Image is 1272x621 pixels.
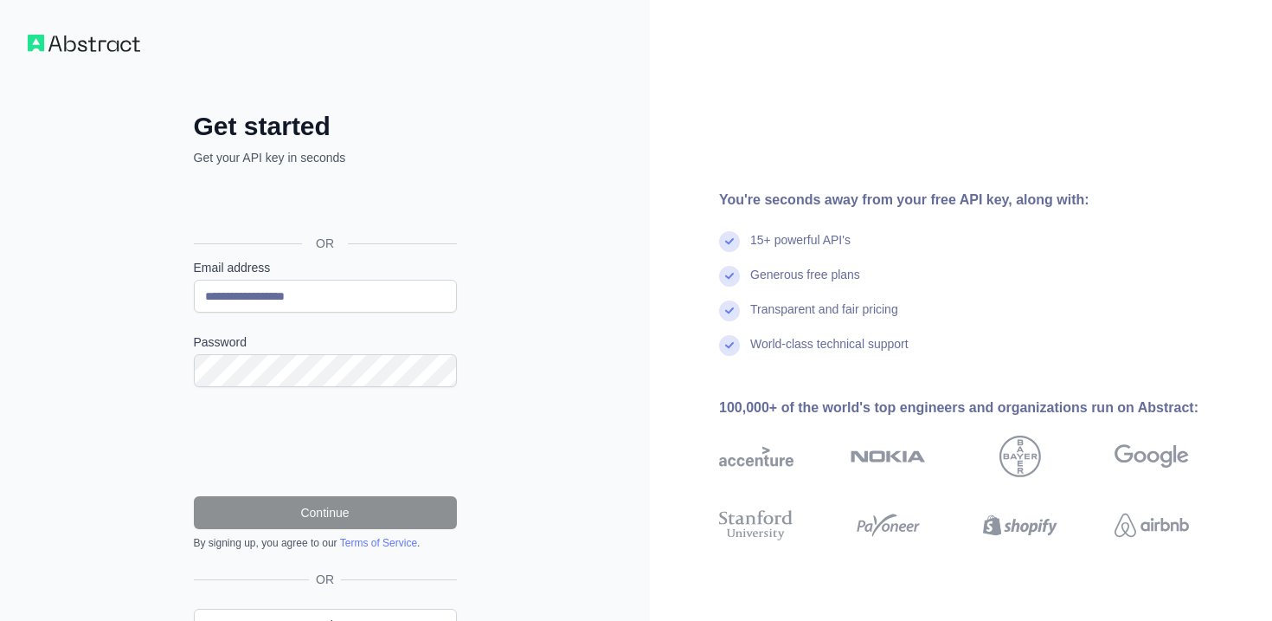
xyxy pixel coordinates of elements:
[1115,436,1189,477] img: google
[340,537,417,549] a: Terms of Service
[750,335,909,370] div: World-class technical support
[719,266,740,287] img: check mark
[1115,507,1189,544] img: airbnb
[719,190,1244,210] div: You're seconds away from your free API key, along with:
[185,185,462,223] iframe: Botão "Fazer login com o Google"
[719,335,740,356] img: check mark
[194,149,457,166] p: Get your API key in seconds
[719,231,740,252] img: check mark
[28,35,140,52] img: Workflow
[983,507,1057,544] img: shopify
[851,507,925,544] img: payoneer
[750,231,851,266] div: 15+ powerful API's
[719,398,1244,418] div: 100,000+ of the world's top engineers and organizations run on Abstract:
[719,436,793,477] img: accenture
[194,333,457,351] label: Password
[302,235,348,252] span: OR
[194,259,457,276] label: Email address
[194,496,457,529] button: Continue
[719,301,740,321] img: check mark
[309,571,341,588] span: OR
[851,436,925,477] img: nokia
[194,408,457,475] iframe: reCAPTCHA
[999,436,1041,477] img: bayer
[750,266,860,301] div: Generous free plans
[194,111,457,142] h2: Get started
[194,536,457,550] div: By signing up, you agree to our .
[750,301,898,335] div: Transparent and fair pricing
[719,507,793,544] img: stanford university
